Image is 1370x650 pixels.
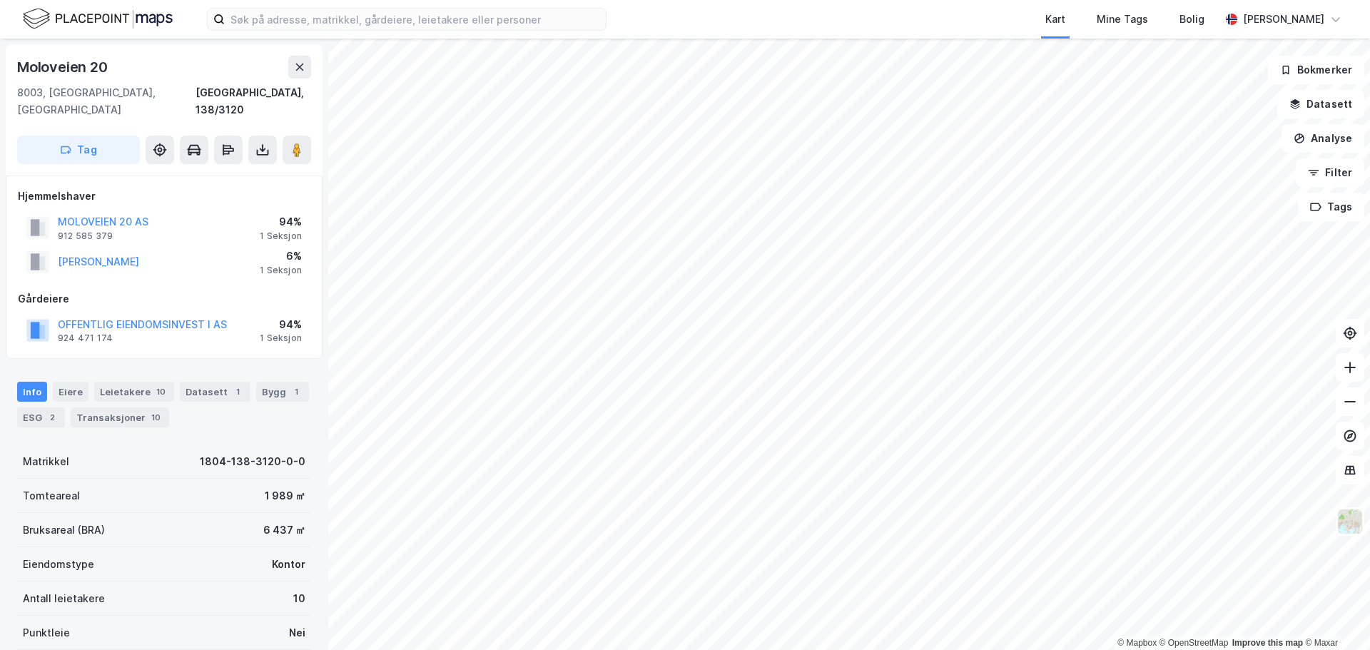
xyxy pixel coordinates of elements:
div: Hjemmelshaver [18,188,310,205]
div: 10 [148,410,163,425]
div: Kontor [272,556,305,573]
div: ESG [17,407,65,427]
div: Bygg [256,382,309,402]
div: 1 [289,385,303,399]
div: 94% [260,316,302,333]
div: Transaksjoner [71,407,169,427]
div: Tomteareal [23,487,80,504]
div: 8003, [GEOGRAPHIC_DATA], [GEOGRAPHIC_DATA] [17,84,196,118]
div: 10 [293,590,305,607]
button: Tag [17,136,140,164]
div: 924 471 174 [58,332,113,344]
img: Z [1336,508,1364,535]
input: Søk på adresse, matrikkel, gårdeiere, leietakere eller personer [225,9,606,30]
div: Moloveien 20 [17,56,111,78]
div: 6 437 ㎡ [263,522,305,539]
div: Gårdeiere [18,290,310,308]
button: Bokmerker [1268,56,1364,84]
div: Leietakere [94,382,174,402]
div: Bruksareal (BRA) [23,522,105,539]
div: Eiendomstype [23,556,94,573]
div: Kontrollprogram for chat [1299,582,1370,650]
div: [PERSON_NAME] [1243,11,1324,28]
div: 1 [230,385,245,399]
button: Tags [1298,193,1364,221]
button: Analyse [1282,124,1364,153]
div: 1 Seksjon [260,265,302,276]
div: Punktleie [23,624,70,641]
div: Nei [289,624,305,641]
div: 10 [153,385,168,399]
button: Datasett [1277,90,1364,118]
div: 1804-138-3120-0-0 [200,453,305,470]
div: 912 585 379 [58,230,113,242]
div: Datasett [180,382,250,402]
div: 1 Seksjon [260,332,302,344]
div: 6% [260,248,302,265]
div: 2 [45,410,59,425]
div: Bolig [1179,11,1204,28]
div: Kart [1045,11,1065,28]
div: Matrikkel [23,453,69,470]
div: Antall leietakere [23,590,105,607]
a: Improve this map [1232,638,1303,648]
div: 1 989 ㎡ [265,487,305,504]
iframe: Chat Widget [1299,582,1370,650]
a: OpenStreetMap [1160,638,1229,648]
a: Mapbox [1117,638,1157,648]
div: 94% [260,213,302,230]
div: Eiere [53,382,88,402]
div: 1 Seksjon [260,230,302,242]
div: [GEOGRAPHIC_DATA], 138/3120 [196,84,311,118]
button: Filter [1296,158,1364,187]
div: Mine Tags [1097,11,1148,28]
img: logo.f888ab2527a4732fd821a326f86c7f29.svg [23,6,173,31]
div: Info [17,382,47,402]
